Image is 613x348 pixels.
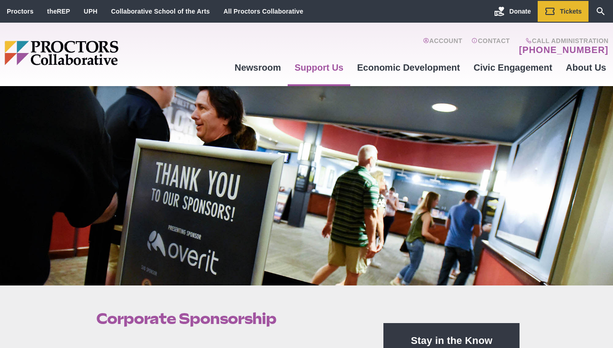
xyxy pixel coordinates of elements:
[111,8,210,15] a: Collaborative School of the Arts
[288,55,350,80] a: Support Us
[350,55,467,80] a: Economic Development
[538,1,588,22] a: Tickets
[467,55,559,80] a: Civic Engagement
[519,44,608,55] a: [PHONE_NUMBER]
[411,335,493,346] strong: Stay in the Know
[559,55,613,80] a: About Us
[516,37,608,44] span: Call Administration
[84,8,98,15] a: UPH
[96,310,363,327] h1: Corporate Sponsorship
[223,8,303,15] a: All Proctors Collaborative
[588,1,613,22] a: Search
[5,41,188,65] img: Proctors logo
[510,8,531,15] span: Donate
[471,37,510,55] a: Contact
[228,55,288,80] a: Newsroom
[560,8,582,15] span: Tickets
[7,8,34,15] a: Proctors
[47,8,70,15] a: theREP
[423,37,462,55] a: Account
[487,1,538,22] a: Donate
